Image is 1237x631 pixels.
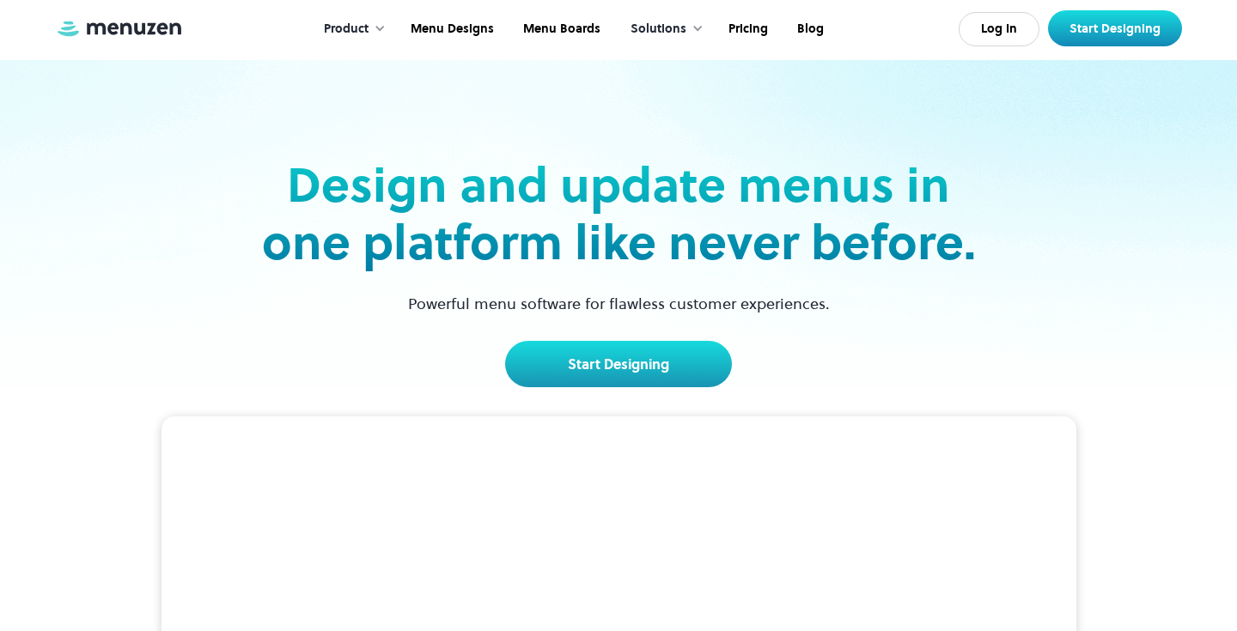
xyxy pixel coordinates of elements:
a: Pricing [712,3,781,56]
div: Solutions [631,20,686,39]
a: Menu Designs [394,3,507,56]
div: Product [307,3,394,56]
a: Log In [959,12,1039,46]
p: Powerful menu software for flawless customer experiences. [387,292,851,315]
h2: Design and update menus in one platform like never before. [256,156,981,271]
a: Start Designing [1048,10,1182,46]
a: Blog [781,3,837,56]
div: Product [324,20,369,39]
div: Solutions [613,3,712,56]
a: Start Designing [505,341,732,387]
a: Menu Boards [507,3,613,56]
